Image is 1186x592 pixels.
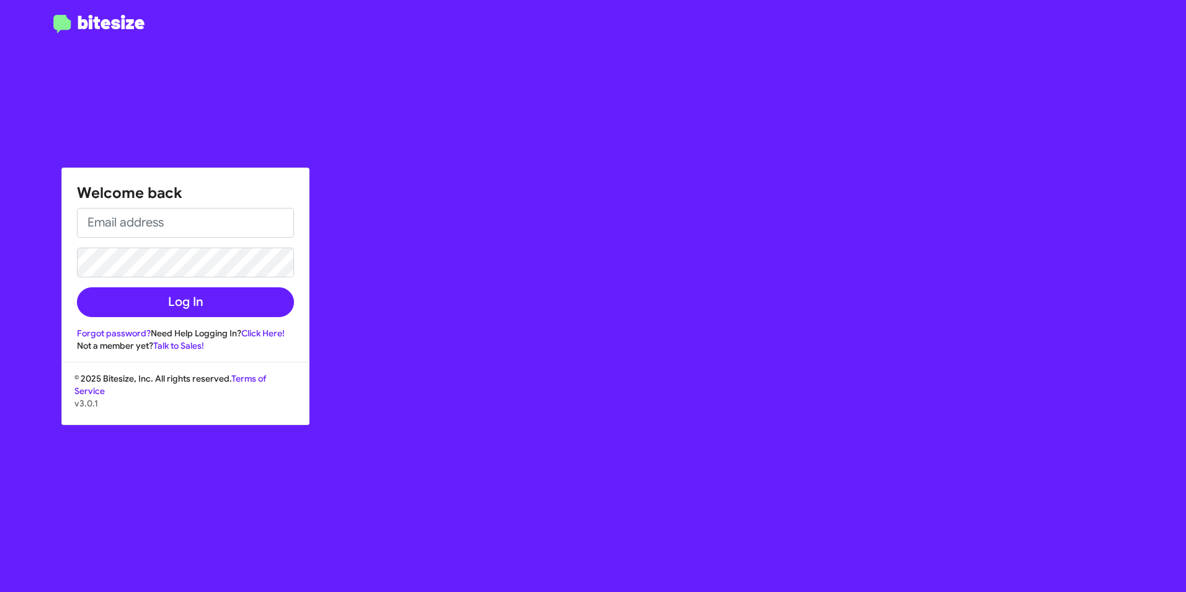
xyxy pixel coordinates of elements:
div: Need Help Logging In? [77,327,294,339]
p: v3.0.1 [74,397,296,410]
h1: Welcome back [77,183,294,203]
a: Click Here! [241,328,285,339]
a: Talk to Sales! [153,340,204,351]
a: Forgot password? [77,328,151,339]
a: Terms of Service [74,373,266,397]
button: Log In [77,287,294,317]
input: Email address [77,208,294,238]
div: © 2025 Bitesize, Inc. All rights reserved. [62,372,309,424]
div: Not a member yet? [77,339,294,352]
